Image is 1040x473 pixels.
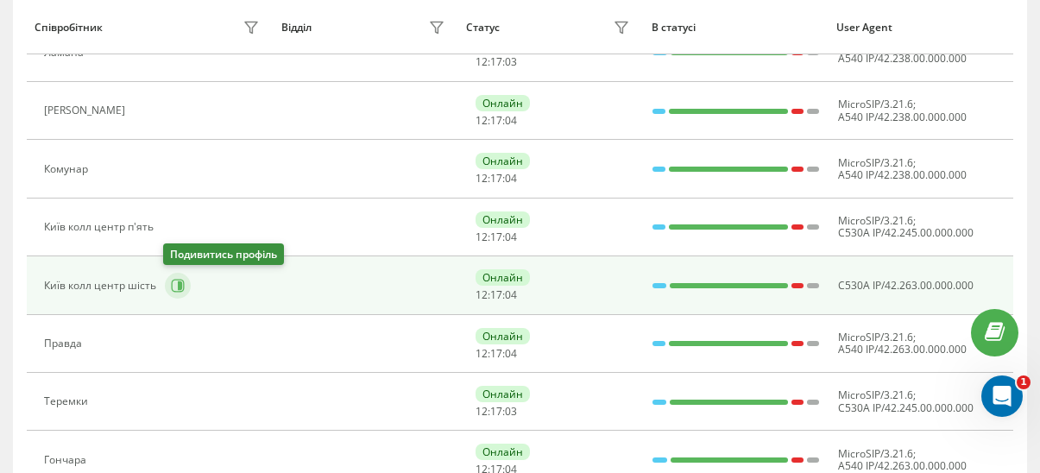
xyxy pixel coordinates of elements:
span: A540 IP/42.263.00.000.000 [838,458,967,473]
div: [PERSON_NAME] [44,104,129,117]
div: : : [476,231,517,243]
div: Oleksandr • 2 год. тому [28,251,156,262]
span: 12 [476,287,488,302]
button: Головна [270,7,303,40]
h1: Oleksandr [84,9,153,22]
span: 12 [476,54,488,69]
div: Онлайн [476,269,530,286]
div: Ламана [44,47,88,59]
span: MicroSIP/3.21.6 [838,213,913,228]
div: Консультація займе мінімум часу, але дасть максимум користі для оптимізації роботи з клієнтами. [28,179,269,230]
span: 1 [1017,375,1031,389]
span: A540 IP/42.238.00.000.000 [838,110,967,124]
span: C530A IP/42.245.00.000.000 [838,400,974,415]
div: Гончара [44,454,91,466]
span: 17 [490,113,502,128]
div: Комунар [44,163,92,175]
div: : : [476,173,517,185]
button: Завантажити вкладений файл [82,302,96,316]
div: Співробітник [35,22,103,34]
div: Онлайн [476,211,530,228]
span: 12 [476,404,488,419]
span: 04 [505,113,517,128]
div: Онлайн [476,95,530,111]
span: A540 IP/42.238.00.000.000 [838,51,967,66]
div: Онлайн [476,153,530,169]
span: A540 IP/42.263.00.000.000 [838,342,967,356]
span: 04 [505,346,517,361]
div: Онлайн [476,444,530,460]
div: 📌 дізнатися, як впровадити функцію максимально ефективно; [28,93,269,127]
div: : : [476,406,517,418]
span: MicroSIP/3.21.6 [838,330,913,344]
span: MicroSIP/3.21.6 [838,155,913,170]
span: 12 [476,346,488,361]
div: : : [476,115,517,127]
button: go back [11,7,44,40]
div: Київ колл центр п'ять [44,221,158,233]
div: В статусі [652,22,820,34]
p: У мережі 18 год тому [84,22,211,39]
div: : : [476,348,517,360]
div: 📌 оцінити переваги для для себе і бізнесу вже на старті. [28,136,269,169]
span: 17 [490,54,502,69]
div: Закрити [303,7,334,38]
span: 12 [476,230,488,244]
span: 17 [490,171,502,186]
span: MicroSIP/3.21.6 [838,388,913,402]
div: Онлайн [476,328,530,344]
textarea: Повідомлення... [15,266,331,295]
span: 03 [505,54,517,69]
button: Вибір емодзі [27,302,41,316]
span: 17 [490,404,502,419]
span: 03 [505,404,517,419]
div: Відділ [281,22,312,34]
span: 04 [505,230,517,244]
span: 04 [505,171,517,186]
button: вибір GIF-файлів [54,302,68,316]
div: : : [476,289,517,301]
span: A540 IP/42.238.00.000.000 [838,167,967,182]
div: 📌 зрозуміти, як АІ допоможе у виявленні інсайтів із розмов; [28,51,269,85]
div: Київ колл центр шість [44,280,161,292]
div: Подивитись профіль [163,243,284,265]
span: 12 [476,113,488,128]
span: 17 [490,287,502,302]
span: 17 [490,346,502,361]
div: Правда [44,337,86,350]
span: MicroSIP/3.21.6 [838,97,913,111]
span: C530A IP/42.245.00.000.000 [838,225,974,240]
div: Статус [466,22,500,34]
img: Profile image for Oleksandr [49,9,77,37]
div: Теремки [44,395,92,407]
span: MicroSIP/3.21.6 [838,446,913,461]
span: 04 [505,287,517,302]
button: Надіслати повідомлення… [296,295,324,323]
span: C530A IP/42.263.00.000.000 [838,278,974,293]
div: User Agent [836,22,1005,34]
div: Онлайн [476,386,530,402]
span: 17 [490,230,502,244]
div: : : [476,56,517,68]
iframe: Intercom live chat [981,375,1023,417]
span: 12 [476,171,488,186]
